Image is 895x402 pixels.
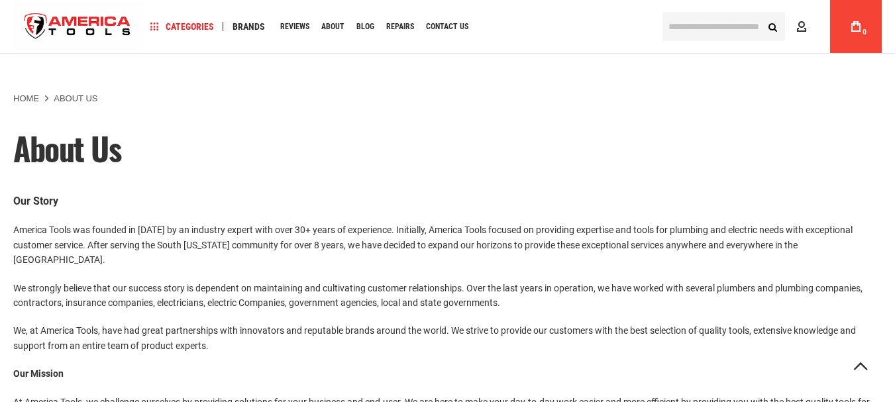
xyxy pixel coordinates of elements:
a: Repairs [380,18,420,36]
p: Our Story [13,193,882,210]
span: Reviews [280,23,309,30]
a: About [315,18,350,36]
span: Repairs [386,23,414,30]
img: America Tools [13,2,142,52]
p: We, at America Tools, have had great partnerships with innovators and reputable brands around the... [13,323,882,353]
span: Contact Us [426,23,468,30]
p: We strongly believe that our success story is dependent on maintaining and cultivating customer r... [13,281,882,311]
span: About Us [13,125,121,172]
span: 0 [863,28,867,36]
a: Contact Us [420,18,474,36]
a: store logo [13,2,142,52]
button: Search [760,14,785,39]
a: Blog [350,18,380,36]
strong: About Us [54,93,97,103]
p: America Tools was founded in [DATE] by an industry expert with over 30+ years of experience. Init... [13,223,882,267]
a: Brands [227,18,271,36]
span: Brands [233,22,265,31]
p: Our Mission [13,366,882,381]
a: Reviews [274,18,315,36]
a: Categories [144,18,220,36]
span: Categories [150,22,214,31]
a: Home [13,93,39,105]
span: Blog [356,23,374,30]
span: About [321,23,344,30]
